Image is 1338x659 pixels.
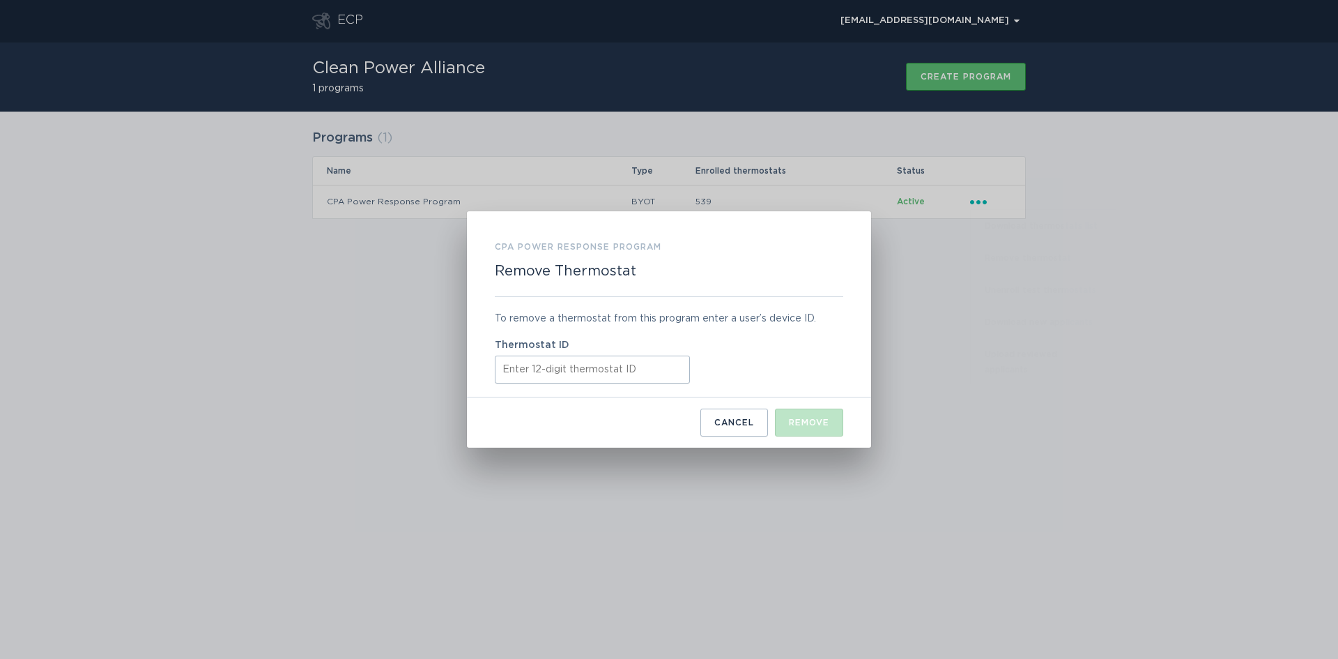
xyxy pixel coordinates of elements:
[495,239,661,255] h3: CPA Power Response Program
[495,311,843,326] div: To remove a thermostat from this program enter a user’s device ID.
[467,211,871,448] div: Remove Thermostat
[495,356,690,384] input: Thermostat ID
[700,409,768,437] button: Cancel
[495,263,636,280] h2: Remove Thermostat
[495,340,843,350] label: Thermostat ID
[775,409,843,437] button: Remove
[789,418,829,427] div: Remove
[714,418,754,427] div: Cancel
